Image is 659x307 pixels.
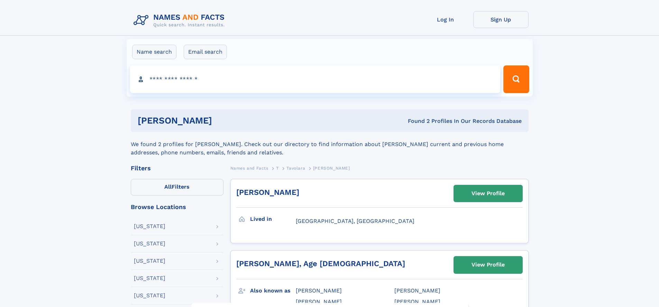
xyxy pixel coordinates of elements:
[503,65,529,93] button: Search Button
[184,45,227,59] label: Email search
[134,241,165,246] div: [US_STATE]
[296,218,414,224] span: [GEOGRAPHIC_DATA], [GEOGRAPHIC_DATA]
[131,204,223,210] div: Browse Locations
[134,224,165,229] div: [US_STATE]
[454,185,522,202] a: View Profile
[296,298,342,305] span: [PERSON_NAME]
[472,186,505,201] div: View Profile
[313,166,350,171] span: [PERSON_NAME]
[236,259,405,268] a: [PERSON_NAME], Age [DEMOGRAPHIC_DATA]
[394,287,440,294] span: [PERSON_NAME]
[131,11,230,30] img: Logo Names and Facts
[138,116,310,125] h1: [PERSON_NAME]
[472,257,505,273] div: View Profile
[454,256,522,273] a: View Profile
[276,166,279,171] span: T
[132,45,176,59] label: Name search
[131,132,529,157] div: We found 2 profiles for [PERSON_NAME]. Check out our directory to find information about [PERSON_...
[276,164,279,172] a: T
[164,183,172,190] span: All
[296,287,342,294] span: [PERSON_NAME]
[236,188,299,197] a: [PERSON_NAME]
[418,11,473,28] a: Log In
[310,117,522,125] div: Found 2 Profiles In Our Records Database
[394,298,440,305] span: [PERSON_NAME]
[286,164,305,172] a: Tavolara
[473,11,529,28] a: Sign Up
[130,65,501,93] input: search input
[134,293,165,298] div: [US_STATE]
[230,164,268,172] a: Names and Facts
[134,276,165,281] div: [US_STATE]
[131,165,223,171] div: Filters
[250,213,296,225] h3: Lived in
[131,179,223,196] label: Filters
[286,166,305,171] span: Tavolara
[134,258,165,264] div: [US_STATE]
[250,285,296,297] h3: Also known as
